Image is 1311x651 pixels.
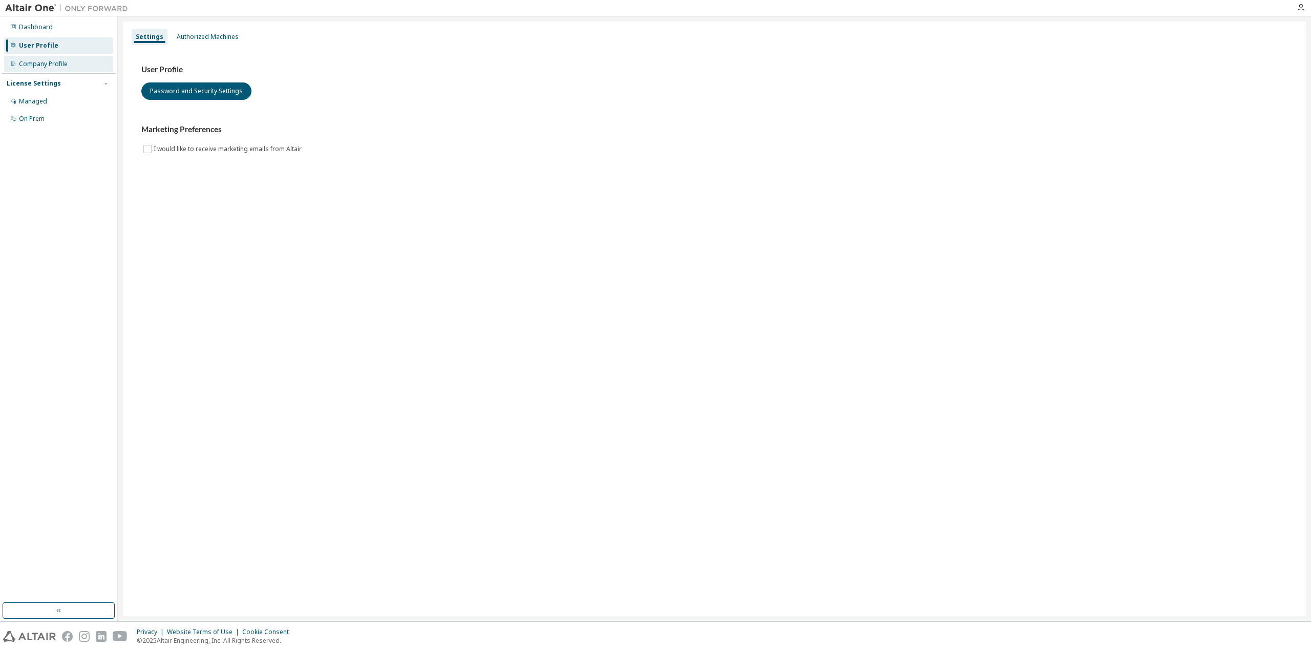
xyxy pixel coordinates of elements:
[7,79,61,88] div: License Settings
[141,124,1287,135] h3: Marketing Preferences
[19,23,53,31] div: Dashboard
[136,33,163,41] div: Settings
[154,143,304,155] label: I would like to receive marketing emails from Altair
[19,60,68,68] div: Company Profile
[177,33,239,41] div: Authorized Machines
[242,628,295,636] div: Cookie Consent
[96,631,107,642] img: linkedin.svg
[141,65,1287,75] h3: User Profile
[19,97,47,106] div: Managed
[113,631,128,642] img: youtube.svg
[3,631,56,642] img: altair_logo.svg
[137,628,167,636] div: Privacy
[62,631,73,642] img: facebook.svg
[19,41,58,50] div: User Profile
[141,82,251,100] button: Password and Security Settings
[79,631,90,642] img: instagram.svg
[167,628,242,636] div: Website Terms of Use
[137,636,295,645] p: © 2025 Altair Engineering, Inc. All Rights Reserved.
[5,3,133,13] img: Altair One
[19,115,45,123] div: On Prem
